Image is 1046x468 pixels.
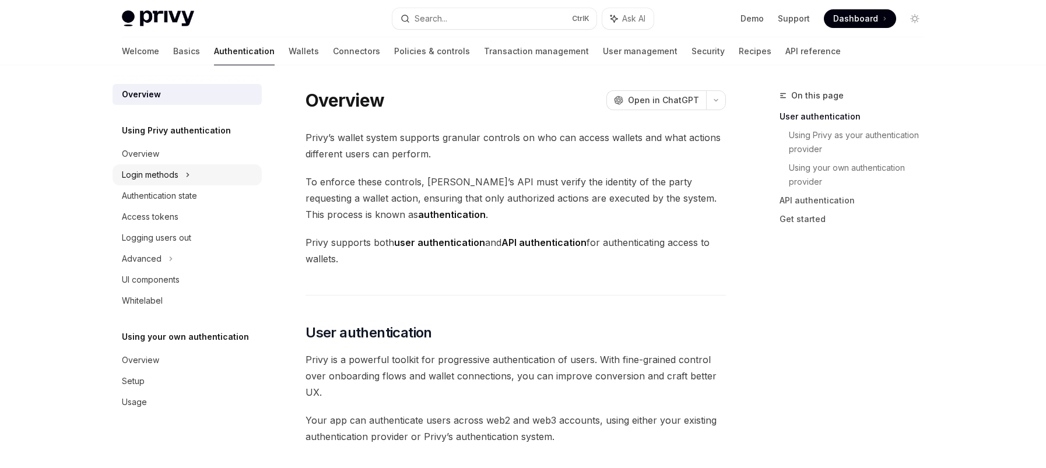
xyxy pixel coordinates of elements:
span: Privy is a powerful toolkit for progressive authentication of users. With fine-grained control ov... [306,351,726,400]
img: light logo [122,10,194,27]
span: To enforce these controls, [PERSON_NAME]’s API must verify the identity of the party requesting a... [306,174,726,223]
span: Privy’s wallet system supports granular controls on who can access wallets and what actions diffe... [306,129,726,162]
div: Overview [122,353,159,367]
a: Usage [113,392,262,413]
div: Advanced [122,252,162,266]
a: Connectors [333,37,380,65]
strong: user authentication [394,237,485,248]
span: Ask AI [622,13,645,24]
a: Overview [113,143,262,164]
span: Privy supports both and for authenticating access to wallets. [306,234,726,267]
span: Your app can authenticate users across web2 and web3 accounts, using either your existing authent... [306,412,726,445]
a: Authentication state [113,185,262,206]
div: Authentication state [122,189,197,203]
a: Wallets [289,37,319,65]
div: Login methods [122,168,178,182]
a: Whitelabel [113,290,262,311]
a: Demo [740,13,764,24]
a: User management [603,37,678,65]
span: On this page [791,89,844,103]
a: Access tokens [113,206,262,227]
button: Ask AI [602,8,654,29]
a: Recipes [739,37,771,65]
span: User authentication [306,323,432,342]
a: User authentication [780,107,933,126]
strong: authentication [418,209,486,220]
a: Using Privy as your authentication provider [789,126,933,159]
a: Using your own authentication provider [789,159,933,191]
a: Security [692,37,725,65]
div: Whitelabel [122,294,163,308]
div: Logging users out [122,231,191,245]
strong: API authentication [501,237,587,248]
a: Logging users out [113,227,262,248]
span: Open in ChatGPT [628,94,699,106]
span: Dashboard [833,13,878,24]
a: Dashboard [824,9,896,28]
a: API authentication [780,191,933,210]
button: Search...CtrlK [392,8,596,29]
div: Access tokens [122,210,178,224]
a: Get started [780,210,933,228]
a: API reference [785,37,841,65]
a: UI components [113,269,262,290]
div: Overview [122,147,159,161]
a: Authentication [214,37,275,65]
div: Search... [415,12,447,26]
div: Overview [122,87,161,101]
a: Policies & controls [394,37,470,65]
a: Welcome [122,37,159,65]
span: Ctrl K [572,14,589,23]
div: Usage [122,395,147,409]
a: Support [778,13,810,24]
h5: Using your own authentication [122,330,249,344]
a: Overview [113,84,262,105]
button: Toggle dark mode [905,9,924,28]
a: Setup [113,371,262,392]
a: Transaction management [484,37,589,65]
div: UI components [122,273,180,287]
h5: Using Privy authentication [122,124,231,138]
a: Overview [113,350,262,371]
a: Basics [173,37,200,65]
div: Setup [122,374,145,388]
button: Open in ChatGPT [606,90,706,110]
h1: Overview [306,90,384,111]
